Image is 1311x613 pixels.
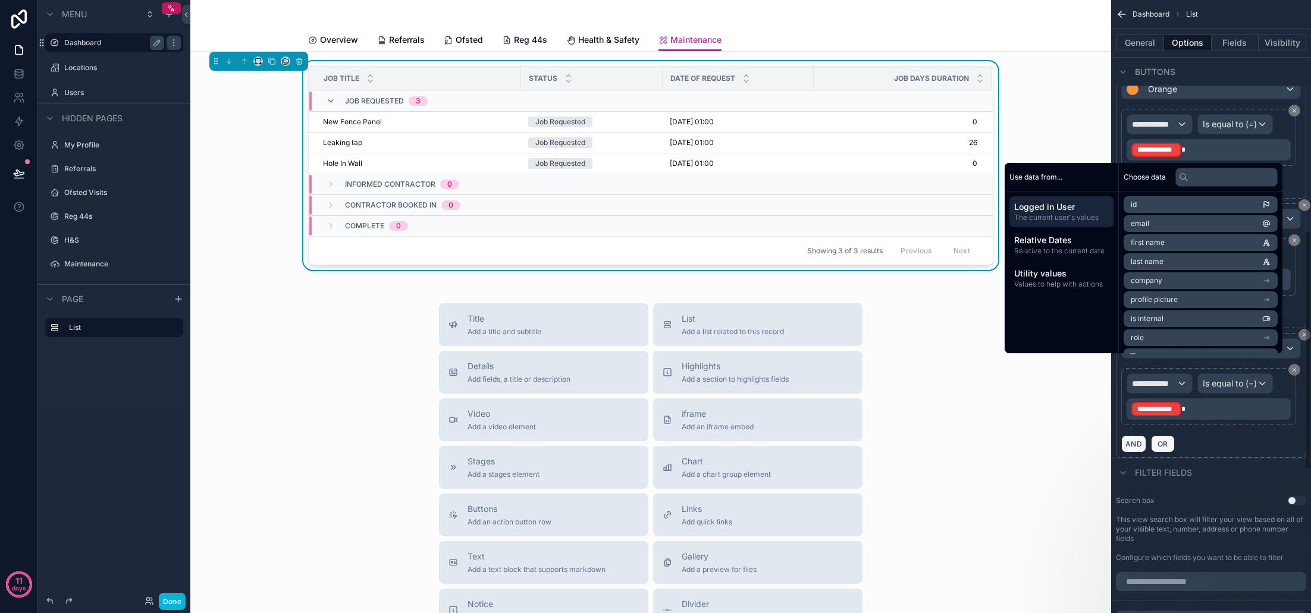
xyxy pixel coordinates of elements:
span: Add quick links [682,517,732,527]
span: Links [682,503,732,515]
a: Maintenance [658,29,722,52]
button: GalleryAdd a preview for files [653,541,862,584]
a: Job Requested [528,158,655,169]
span: Text [468,551,606,562]
button: General [1116,34,1164,51]
label: My Profile [64,140,181,150]
div: 0 [448,200,453,210]
button: ChartAdd a chart group element [653,446,862,489]
span: Divider [682,598,726,610]
div: Job Requested [535,158,585,169]
a: Overview [308,29,358,53]
span: Is equal to (=) [1203,118,1257,130]
span: [DATE] 01:00 [670,159,714,168]
span: Ofsted [456,34,483,46]
a: Referrals [377,29,425,53]
span: Status [529,74,557,83]
span: Page [62,293,83,305]
span: Job Requested [345,96,404,106]
a: Job Requested [528,117,655,127]
button: StagesAdd a stages element [439,446,648,489]
span: Utility values [1014,268,1109,279]
span: Hole In Wall [323,159,362,168]
span: Hidden pages [62,112,123,124]
span: Title [468,313,541,325]
span: Health & Safety [578,34,639,46]
div: scrollable content [38,313,190,349]
button: Orange [1121,79,1301,99]
button: DetailsAdd fields, a title or description [439,351,648,394]
div: Job Requested [535,137,585,148]
span: Dashboard [1133,10,1169,19]
label: Users [64,88,181,98]
label: Dashboard [64,38,159,48]
button: AND [1121,435,1146,452]
span: List [682,313,784,325]
span: New Fence Panel [323,117,382,127]
a: [DATE] 01:00 [670,159,807,168]
a: Maintenance [64,259,181,269]
label: Referrals [64,164,181,174]
button: iframeAdd an iframe embed [653,398,862,441]
span: Add a preview for files [682,565,757,574]
button: Is equal to (=) [1197,373,1273,394]
label: Reg 44s [64,212,181,221]
span: Reg 44s [514,34,547,46]
button: TextAdd a text block that supports markdown [439,541,648,584]
span: Buttons [468,503,551,515]
span: Add an action button row [468,517,551,527]
button: HighlightsAdd a section to highlights fields [653,351,862,394]
span: Add fields, a title or description [468,375,570,384]
a: New Fence Panel [323,117,514,127]
button: ButtonsAdd an action button row [439,493,648,536]
span: Stages [468,455,540,467]
span: Job Title [324,74,359,83]
button: Done [159,593,186,610]
span: Orange [1148,83,1177,95]
div: 0 [396,221,401,231]
span: Job Days Duration [894,74,969,83]
span: OR [1155,439,1171,448]
p: days [12,580,26,596]
span: Add a stages element [468,470,540,479]
span: Informed Contractor [345,180,435,189]
span: Relative Dates [1014,234,1109,246]
span: Values to help with actions [1014,279,1109,289]
span: Choose data [1124,172,1166,182]
span: 0 [814,159,977,168]
span: Notice [468,598,538,610]
button: Is equal to (=) [1197,114,1273,134]
span: Is equal to (=) [1203,378,1257,389]
label: This view search box will filter your view based on all of your visible text, number, address or ... [1116,515,1306,543]
button: Visibility [1259,34,1306,51]
span: Add a chart group element [682,470,771,479]
span: Filter fields [1135,467,1192,479]
a: [DATE] 01:00 [670,138,807,147]
a: [DATE] 01:00 [670,117,807,127]
a: Job Requested [528,137,655,148]
a: Ofsted [444,29,483,53]
span: 0 [814,117,977,127]
a: Hole In Wall [323,159,514,168]
span: Highlights [682,360,789,372]
button: Fields [1212,34,1259,51]
span: Buttons [1135,66,1175,78]
span: Add a text block that supports markdown [468,565,606,574]
span: Contractor Booked In [345,200,437,210]
span: Complete [345,221,384,231]
iframe: Intercom notifications message [1073,524,1311,607]
label: H&S [64,235,181,245]
span: Video [468,408,536,420]
span: Referrals [389,34,425,46]
a: Ofsted Visits [64,188,181,197]
a: 26 [814,138,977,147]
span: Chart [682,455,771,467]
span: Maintenance [670,34,722,46]
span: List [1186,10,1198,19]
span: Relative to the current date [1014,246,1109,256]
label: List [69,323,174,332]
